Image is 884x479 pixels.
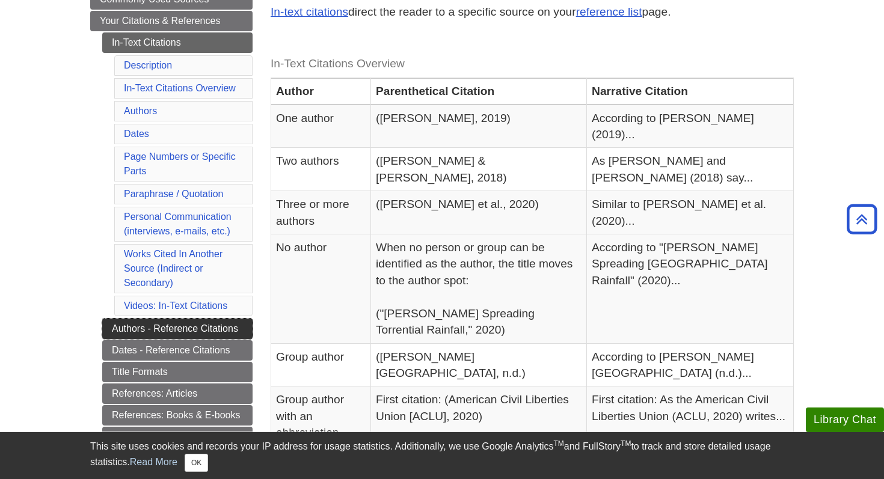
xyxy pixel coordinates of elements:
a: References: Books & E-books [102,405,253,426]
button: Library Chat [806,407,884,432]
a: Title Formats [102,362,253,382]
a: References: Online Sources [102,427,253,447]
a: Description [124,60,172,70]
td: According to [PERSON_NAME][GEOGRAPHIC_DATA] (n.d.)... [587,343,794,386]
td: As [PERSON_NAME] and [PERSON_NAME] (2018) say... [587,148,794,191]
div: This site uses cookies and records your IP address for usage statistics. Additionally, we use Goo... [90,439,794,472]
a: Dates - Reference Citations [102,340,253,361]
a: Personal Communication(interviews, e-mails, etc.) [124,212,232,236]
a: Works Cited In Another Source (Indirect or Secondary) [124,249,223,288]
td: Similar to [PERSON_NAME] et al. (2020)... [587,191,794,234]
td: ([PERSON_NAME][GEOGRAPHIC_DATA], n.d.) [371,343,587,386]
td: One author [271,105,371,148]
th: Narrative Citation [587,78,794,105]
td: No author [271,234,371,344]
td: ([PERSON_NAME], 2019) [371,105,587,148]
a: Dates [124,129,149,139]
td: Two authors [271,148,371,191]
a: In-Text Citations Overview [124,83,236,93]
p: Subsequent citations: (ACLU, 2020) [376,430,582,447]
a: Paraphrase / Quotation [124,189,223,199]
td: ([PERSON_NAME] et al., 2020) [371,191,587,234]
sup: TM [621,439,631,448]
span: Your Citations & References [100,16,220,26]
a: Authors [124,106,157,116]
p: First citation: As the American Civil Liberties Union (ACLU, 2020) writes... [592,391,788,424]
p: Subsequent citations: According to the ACLU (2020)... [592,430,788,463]
th: Author [271,78,371,105]
td: Group author [271,343,371,386]
td: According to [PERSON_NAME] (2019)... [587,105,794,148]
th: Parenthetical Citation [371,78,587,105]
td: According to "[PERSON_NAME] Spreading [GEOGRAPHIC_DATA] Rainfall" (2020)... [587,234,794,344]
a: reference list [576,5,642,18]
a: Videos: In-Text Citations [124,301,227,311]
a: Your Citations & References [90,11,253,31]
a: Read More [130,457,177,467]
button: Close [185,454,208,472]
a: In-Text Citations [102,32,253,53]
a: In-text citations [271,5,348,18]
td: Group author with an abbreviation [271,386,371,475]
caption: In-Text Citations Overview [271,50,794,78]
td: Three or more authors [271,191,371,234]
a: References: Articles [102,383,253,404]
a: Back to Top [843,211,881,227]
sup: TM [553,439,563,448]
a: Authors - Reference Citations [102,319,253,339]
td: When no person or group can be identified as the author, the title moves to the author spot: ("[P... [371,234,587,344]
p: direct the reader to a specific source on your page. [271,4,794,21]
p: First citation: (American Civil Liberties Union [ACLU], 2020) [376,391,582,424]
td: ([PERSON_NAME] & [PERSON_NAME], 2018) [371,148,587,191]
a: Page Numbers or Specific Parts [124,151,236,176]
